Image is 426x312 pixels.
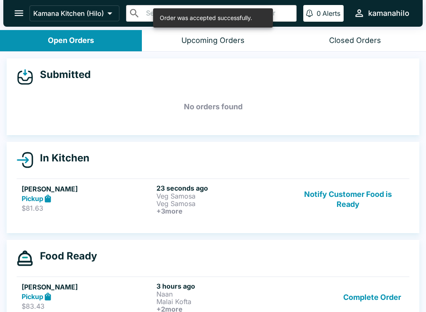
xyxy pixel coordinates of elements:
strong: Pickup [22,194,43,203]
h6: + 3 more [156,207,288,215]
p: Veg Samosa [156,200,288,207]
a: [PERSON_NAME]Pickup$81.6323 seconds agoVeg SamosaVeg Samosa+3moreNotify Customer Food is Ready [17,179,409,220]
h4: Submitted [33,68,91,81]
p: $83.43 [22,302,153,310]
p: Veg Samosa [156,192,288,200]
p: Naan [156,290,288,298]
h5: [PERSON_NAME] [22,184,153,194]
p: Kamana Kitchen (Hilo) [33,9,104,18]
div: kamanahilo [368,8,409,18]
button: kamanahilo [350,4,413,22]
input: Search orders by name or phone number [144,8,293,19]
div: Open Orders [48,36,94,45]
h4: In Kitchen [33,152,89,164]
p: Alerts [322,9,340,18]
h5: [PERSON_NAME] [22,282,153,292]
button: open drawer [8,3,30,24]
div: Upcoming Orders [181,36,245,45]
h4: Food Ready [33,250,97,262]
strong: Pickup [22,292,43,301]
h5: No orders found [17,92,409,122]
p: Malai Kofta [156,298,288,305]
h6: 3 hours ago [156,282,288,290]
div: Order was accepted successfully. [160,11,252,25]
h6: 23 seconds ago [156,184,288,192]
button: Notify Customer Food is Ready [292,184,404,215]
button: Kamana Kitchen (Hilo) [30,5,119,21]
p: $81.63 [22,204,153,212]
p: 0 [317,9,321,18]
div: Closed Orders [329,36,381,45]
